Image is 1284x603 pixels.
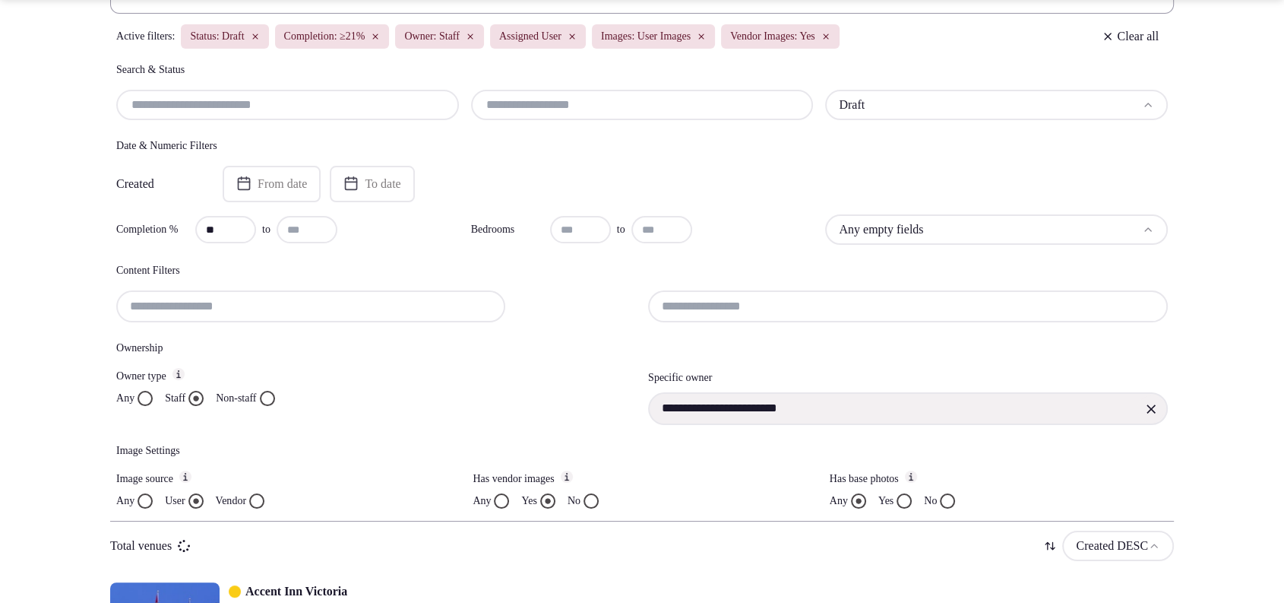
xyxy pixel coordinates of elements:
span: From date [258,176,307,192]
label: Any [116,494,134,509]
span: Status: Draft [190,29,244,44]
label: Has base photos [830,471,1168,487]
a: Accent Inn Victoria [245,582,347,601]
span: to [617,222,625,237]
span: to [262,222,270,237]
h4: Date & Numeric Filters [116,138,1168,154]
label: Non-staff [216,391,256,406]
span: Active filters: [116,29,175,44]
button: Has base photos [905,471,917,483]
label: Has vendor images [473,471,811,487]
span: To date [365,176,400,192]
button: To date [330,166,414,202]
label: Specific owner [648,372,712,383]
button: Image source [179,471,191,483]
button: Owner type [172,368,185,380]
label: Vendor [216,494,246,509]
p: Total venues [110,538,172,554]
label: User [165,494,185,509]
span: Owner: Staff [404,29,459,44]
button: Has vendor images [561,471,573,483]
h4: Image Settings [116,443,1168,459]
label: No [924,494,937,509]
label: No [568,494,580,509]
span: Images: User Images [601,29,691,44]
span: Completion: ≥21% [284,29,365,44]
label: Staff [165,391,185,406]
h4: Content Filters [116,263,1168,278]
label: Completion % [116,222,189,237]
label: Yes [521,494,536,509]
label: Any [116,391,134,406]
button: Clear all [1093,23,1168,50]
label: Bedrooms [471,222,544,237]
label: Owner type [116,368,636,385]
label: Yes [878,494,893,509]
h4: Ownership [116,341,1168,356]
label: Image source [116,471,454,487]
span: Vendor Images: Yes [730,29,815,44]
label: Any [473,494,491,509]
button: From date [223,166,321,202]
label: Any [830,494,848,509]
h4: Search & Status [116,62,1168,78]
label: Created [116,178,201,190]
span: Assigned User [499,29,561,44]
